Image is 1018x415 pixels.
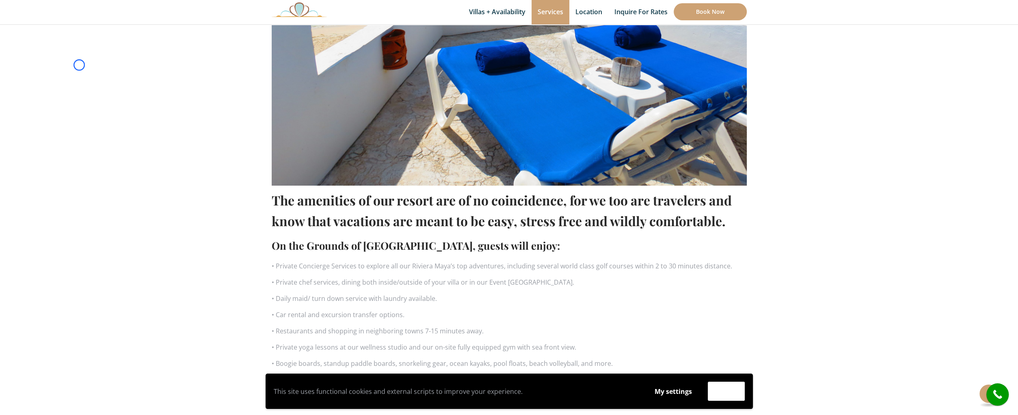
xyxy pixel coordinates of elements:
a: Book Now [674,3,747,20]
p: • Car rental and excursion transfer options. [272,309,747,321]
p: • Restaurants and shopping in neighboring towns 7-15 minutes away. [272,325,747,337]
h1: The amenities of our resort are of no coincidence, for we too are travelers and know that vacatio... [272,190,747,231]
p: • Boogie boards, standup paddle boards, snorkeling gear, ocean kayaks, pool floats, beach volleyb... [272,357,747,370]
p: • Daily maid/ turn down service with laundry available. [272,292,747,305]
p: • Private Concierge Services to explore all our Riviera Maya’s top adventures, including several ... [272,260,747,272]
p: • Private yoga lessons at our wellness studio and our on-site fully equipped gym with sea front v... [272,341,747,353]
img: Awesome Logo [272,2,327,17]
h2: On the Grounds of [GEOGRAPHIC_DATA], guests will enjoy: [272,237,747,254]
p: This site uses functional cookies and external scripts to improve your experience. [274,385,639,398]
p: • Private chef services, dining both inside/outside of your villa or in our Event [GEOGRAPHIC_DATA]. [272,276,747,288]
i: call [988,385,1007,404]
a: call [986,383,1009,406]
button: My settings [647,382,700,401]
button: Accept [708,382,745,401]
